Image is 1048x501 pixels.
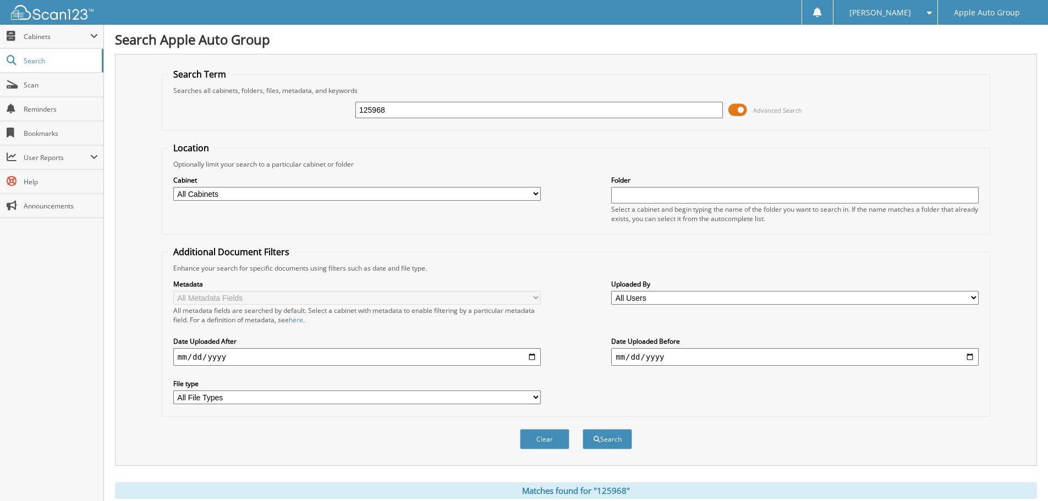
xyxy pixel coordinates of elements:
[173,337,541,346] label: Date Uploaded After
[173,379,541,388] label: File type
[24,80,98,90] span: Scan
[115,30,1037,48] h1: Search Apple Auto Group
[24,104,98,114] span: Reminders
[168,86,984,95] div: Searches all cabinets, folders, files, metadata, and keywords
[168,246,295,258] legend: Additional Document Filters
[611,348,979,366] input: end
[168,263,984,273] div: Enhance your search for specific documents using filters such as date and file type.
[611,337,979,346] label: Date Uploaded Before
[289,315,303,324] a: here
[24,129,98,138] span: Bookmarks
[611,175,979,185] label: Folder
[168,159,984,169] div: Optionally limit your search to a particular cabinet or folder
[173,348,541,366] input: start
[168,68,232,80] legend: Search Term
[583,429,632,449] button: Search
[753,106,802,114] span: Advanced Search
[24,153,90,162] span: User Reports
[11,5,94,20] img: scan123-logo-white.svg
[611,279,979,289] label: Uploaded By
[954,9,1020,16] span: Apple Auto Group
[611,205,979,223] div: Select a cabinet and begin typing the name of the folder you want to search in. If the name match...
[115,482,1037,499] div: Matches found for "125968"
[173,306,541,324] div: All metadata fields are searched by default. Select a cabinet with metadata to enable filtering b...
[24,201,98,211] span: Announcements
[849,9,911,16] span: [PERSON_NAME]
[168,142,215,154] legend: Location
[520,429,569,449] button: Clear
[24,32,90,41] span: Cabinets
[173,175,541,185] label: Cabinet
[173,279,541,289] label: Metadata
[24,56,96,65] span: Search
[24,177,98,186] span: Help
